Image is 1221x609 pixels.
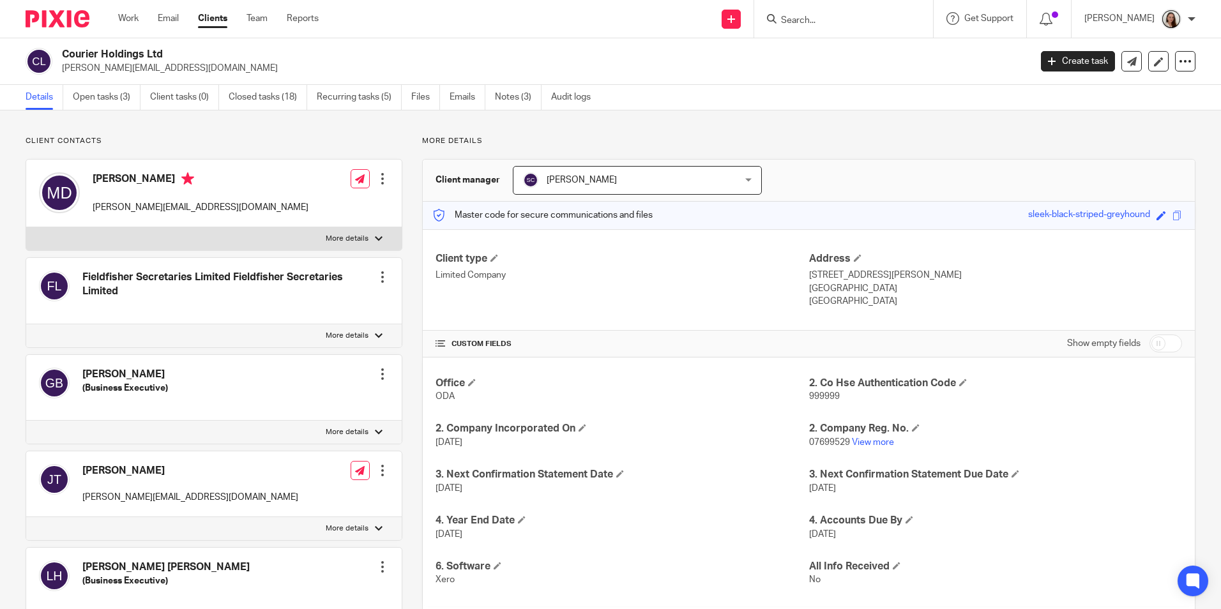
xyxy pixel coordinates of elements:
span: ODA [436,392,455,401]
h4: 2. Co Hse Authentication Code [809,377,1182,390]
p: Master code for secure communications and files [432,209,653,222]
a: Email [158,12,179,25]
span: 07699529 [809,438,850,447]
a: Reports [287,12,319,25]
h2: Courier Holdings Ltd [62,48,830,61]
p: [PERSON_NAME][EMAIL_ADDRESS][DOMAIN_NAME] [82,491,298,504]
a: Emails [450,85,485,110]
p: More details [326,234,368,244]
a: Notes (3) [495,85,542,110]
img: Pixie [26,10,89,27]
h4: 3. Next Confirmation Statement Due Date [809,468,1182,481]
h4: 6. Software [436,560,808,573]
img: svg%3E [39,560,70,591]
a: Team [246,12,268,25]
p: Limited Company [436,269,808,282]
img: svg%3E [39,464,70,495]
h4: [PERSON_NAME] [82,464,298,477]
h4: Fieldfisher Secretaries Limited Fieldfisher Secretaries Limited [82,271,376,298]
a: Clients [198,12,227,25]
a: Create task [1041,51,1115,71]
img: Profile.png [1161,9,1181,29]
h5: (Business Executive) [82,382,168,395]
h4: Office [436,377,808,390]
p: More details [326,427,368,437]
a: Audit logs [551,85,600,110]
a: Closed tasks (18) [229,85,307,110]
span: Xero [436,575,455,584]
h4: CUSTOM FIELDS [436,339,808,349]
a: Details [26,85,63,110]
img: svg%3E [26,48,52,75]
span: [DATE] [809,484,836,493]
p: [STREET_ADDRESS][PERSON_NAME] [809,269,1182,282]
i: Primary [181,172,194,185]
span: Get Support [964,14,1013,23]
p: [GEOGRAPHIC_DATA] [809,295,1182,308]
h4: All Info Received [809,560,1182,573]
h4: 4. Year End Date [436,514,808,527]
label: Show empty fields [1067,337,1141,350]
h3: Client manager [436,174,500,186]
h4: 3. Next Confirmation Statement Date [436,468,808,481]
p: More details [326,523,368,534]
h4: 4. Accounts Due By [809,514,1182,527]
a: Client tasks (0) [150,85,219,110]
p: More details [326,331,368,341]
span: [DATE] [436,530,462,539]
p: [PERSON_NAME][EMAIL_ADDRESS][DOMAIN_NAME] [93,201,308,214]
a: Open tasks (3) [73,85,140,110]
img: svg%3E [39,368,70,398]
h4: [PERSON_NAME] [PERSON_NAME] [82,560,250,574]
p: [GEOGRAPHIC_DATA] [809,282,1182,295]
span: [DATE] [809,530,836,539]
span: [DATE] [436,438,462,447]
p: More details [422,136,1195,146]
h4: Client type [436,252,808,266]
img: svg%3E [39,271,70,301]
img: svg%3E [39,172,80,213]
p: [PERSON_NAME][EMAIL_ADDRESS][DOMAIN_NAME] [62,62,1022,75]
p: Client contacts [26,136,402,146]
span: 999999 [809,392,840,401]
input: Search [780,15,895,27]
a: Files [411,85,440,110]
h4: 2. Company Incorporated On [436,422,808,435]
p: [PERSON_NAME] [1084,12,1155,25]
h5: (Business Executive) [82,575,250,587]
a: Work [118,12,139,25]
span: [DATE] [436,484,462,493]
h4: [PERSON_NAME] [82,368,168,381]
a: Recurring tasks (5) [317,85,402,110]
span: [PERSON_NAME] [547,176,617,184]
img: svg%3E [523,172,538,188]
h4: 2. Company Reg. No. [809,422,1182,435]
a: View more [852,438,894,447]
h4: [PERSON_NAME] [93,172,308,188]
h4: Address [809,252,1182,266]
span: No [809,575,821,584]
div: sleek-black-striped-greyhound [1028,208,1150,223]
